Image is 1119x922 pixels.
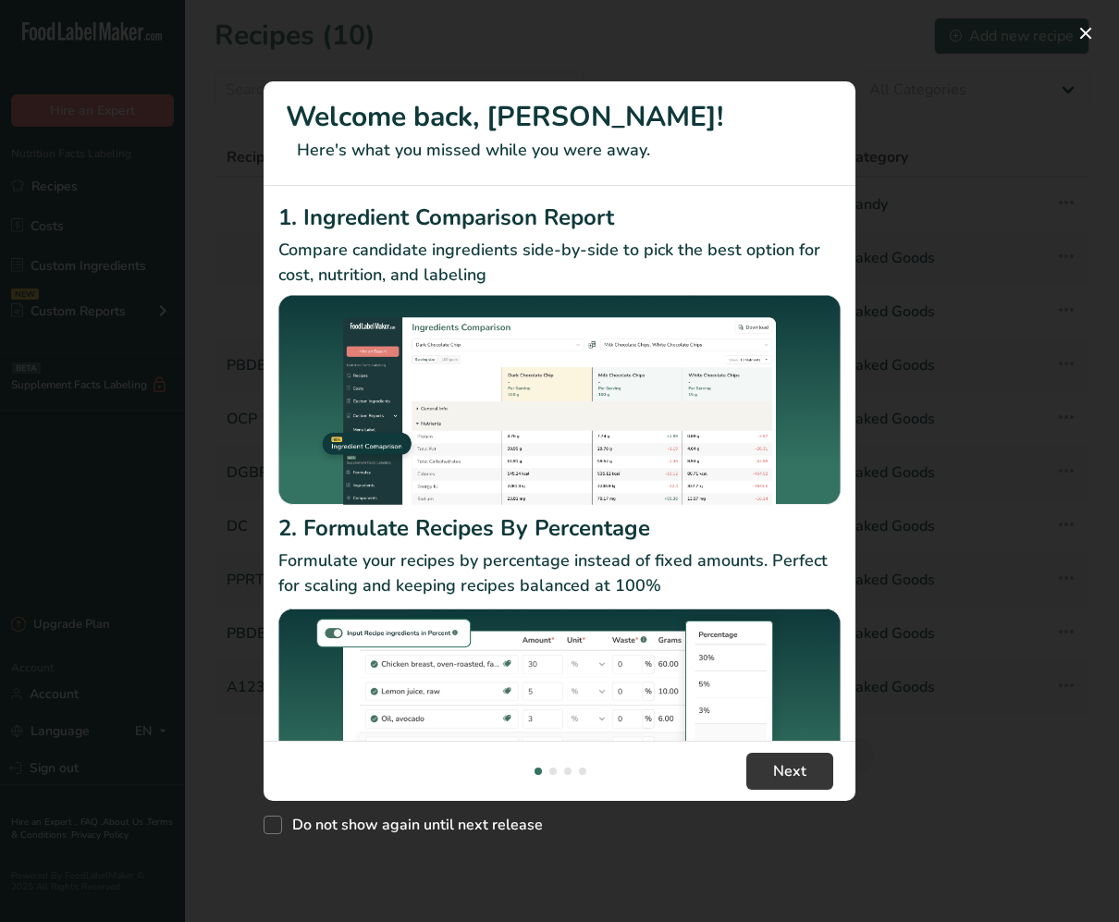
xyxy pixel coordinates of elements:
[746,753,833,790] button: Next
[278,201,841,234] h2: 1. Ingredient Comparison Report
[286,96,833,138] h1: Welcome back, [PERSON_NAME]!
[278,511,841,545] h2: 2. Formulate Recipes By Percentage
[286,138,833,163] p: Here's what you missed while you were away.
[773,760,806,782] span: Next
[278,548,841,598] p: Formulate your recipes by percentage instead of fixed amounts. Perfect for scaling and keeping re...
[278,295,841,505] img: Ingredient Comparison Report
[278,606,841,829] img: Formulate Recipes By Percentage
[278,238,841,288] p: Compare candidate ingredients side-by-side to pick the best option for cost, nutrition, and labeling
[282,816,543,834] span: Do not show again until next release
